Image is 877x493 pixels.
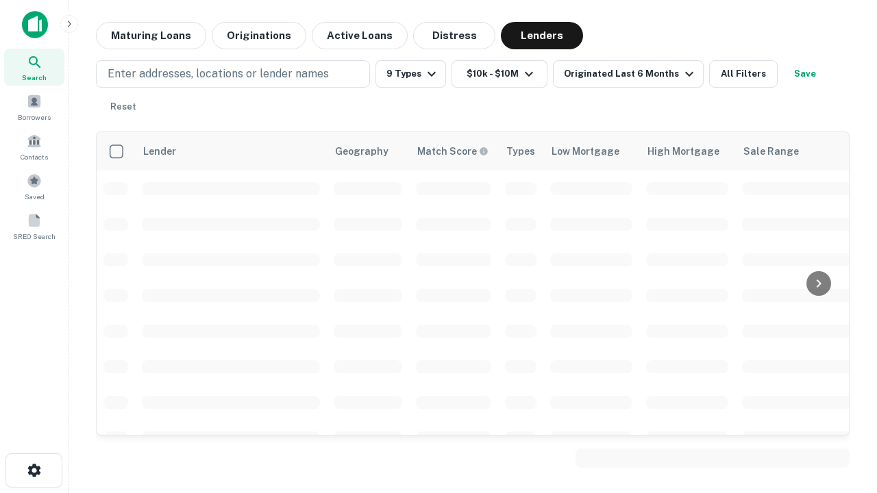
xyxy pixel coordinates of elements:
button: All Filters [709,60,778,88]
th: Lender [135,132,327,170]
p: Enter addresses, locations or lender names [108,66,329,82]
span: Contacts [21,151,48,162]
h6: Match Score [417,144,486,159]
button: Reset [101,93,145,121]
th: Types [498,132,543,170]
button: Distress [413,22,495,49]
span: SREO Search [13,231,55,242]
div: Types [506,143,535,160]
span: Search [22,72,47,83]
a: Contacts [4,128,64,165]
th: Low Mortgage [543,132,639,170]
div: Geography [335,143,388,160]
button: 9 Types [375,60,446,88]
div: Lender [143,143,176,160]
button: Active Loans [312,22,408,49]
button: Enter addresses, locations or lender names [96,60,370,88]
iframe: Chat Widget [808,383,877,449]
button: Maturing Loans [96,22,206,49]
span: Borrowers [18,112,51,123]
div: High Mortgage [647,143,719,160]
th: Geography [327,132,409,170]
div: Low Mortgage [552,143,619,160]
span: Saved [25,191,45,202]
button: Save your search to get updates of matches that match your search criteria. [783,60,827,88]
th: High Mortgage [639,132,735,170]
div: Capitalize uses an advanced AI algorithm to match your search with the best lender. The match sco... [417,144,489,159]
button: Originated Last 6 Months [553,60,704,88]
div: Originated Last 6 Months [564,66,697,82]
th: Capitalize uses an advanced AI algorithm to match your search with the best lender. The match sco... [409,132,498,170]
th: Sale Range [735,132,859,170]
a: Search [4,49,64,86]
img: capitalize-icon.png [22,11,48,38]
button: Originations [212,22,306,49]
button: Lenders [501,22,583,49]
a: Saved [4,168,64,205]
a: SREO Search [4,207,64,244]
button: $10k - $10M [452,60,547,88]
a: Borrowers [4,88,64,125]
div: Sale Range [743,143,799,160]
